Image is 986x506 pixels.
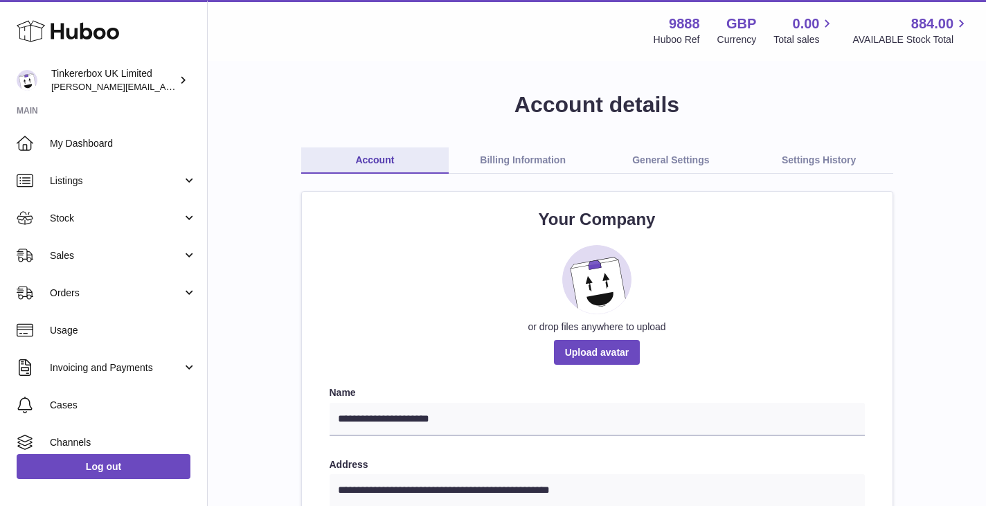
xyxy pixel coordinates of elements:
a: Log out [17,454,190,479]
span: Sales [50,249,182,262]
a: Settings History [745,147,893,174]
span: 884.00 [911,15,953,33]
span: Cases [50,399,197,412]
span: Upload avatar [554,340,640,365]
span: Usage [50,324,197,337]
div: Currency [717,33,757,46]
label: Name [330,386,865,399]
span: My Dashboard [50,137,197,150]
img: placeholder_image.svg [562,245,631,314]
span: Channels [50,436,197,449]
img: stephen.chan@tinkererbox.co.uk [17,70,37,91]
h1: Account details [230,90,964,120]
a: Account [301,147,449,174]
div: or drop files anywhere to upload [330,320,865,334]
a: 884.00 AVAILABLE Stock Total [852,15,969,46]
span: AVAILABLE Stock Total [852,33,969,46]
strong: 9888 [669,15,700,33]
label: Address [330,458,865,471]
span: Stock [50,212,182,225]
span: [PERSON_NAME][EMAIL_ADDRESS][PERSON_NAME][DOMAIN_NAME] [51,81,352,92]
div: Tinkererbox UK Limited [51,67,176,93]
h2: Your Company [330,208,865,231]
a: General Settings [597,147,745,174]
a: 0.00 Total sales [773,15,835,46]
span: Invoicing and Payments [50,361,182,374]
span: Listings [50,174,182,188]
span: Total sales [773,33,835,46]
span: Orders [50,287,182,300]
span: 0.00 [793,15,820,33]
div: Huboo Ref [654,33,700,46]
a: Billing Information [449,147,597,174]
strong: GBP [726,15,756,33]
